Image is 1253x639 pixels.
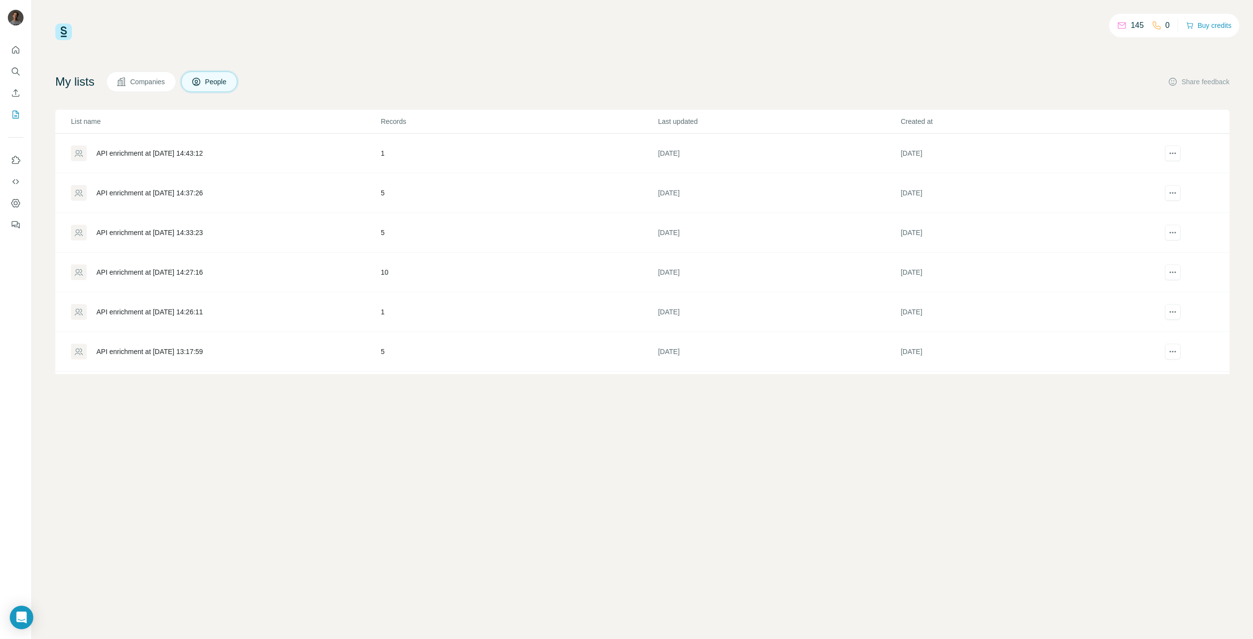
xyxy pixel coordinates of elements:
td: [DATE] [657,332,900,372]
p: Records [381,117,657,126]
p: Created at [901,117,1142,126]
button: Search [8,63,23,80]
div: Open Intercom Messenger [10,606,33,629]
p: List name [71,117,380,126]
td: [DATE] [900,372,1143,411]
td: 10 [380,253,658,292]
td: [DATE] [657,292,900,332]
div: API enrichment at [DATE] 14:43:12 [96,148,203,158]
td: [DATE] [900,173,1143,213]
td: [DATE] [657,372,900,411]
button: Quick start [8,41,23,59]
p: 145 [1131,20,1144,31]
div: API enrichment at [DATE] 14:27:16 [96,267,203,277]
h4: My lists [55,74,94,90]
button: actions [1165,225,1181,240]
button: Use Surfe on LinkedIn [8,151,23,169]
img: Avatar [8,10,23,25]
div: API enrichment at [DATE] 14:37:26 [96,188,203,198]
button: actions [1165,145,1181,161]
button: Share feedback [1168,77,1230,87]
td: 1 [380,292,658,332]
div: API enrichment at [DATE] 14:33:23 [96,228,203,237]
td: 5 [380,213,658,253]
td: 5 [380,332,658,372]
button: Dashboard [8,194,23,212]
td: [DATE] [657,173,900,213]
button: Use Surfe API [8,173,23,190]
span: People [205,77,228,87]
button: actions [1165,304,1181,320]
td: [DATE] [657,253,900,292]
button: Buy credits [1186,19,1231,32]
button: actions [1165,344,1181,359]
td: [DATE] [657,213,900,253]
td: [DATE] [900,213,1143,253]
button: actions [1165,185,1181,201]
td: [DATE] [657,134,900,173]
td: [DATE] [900,134,1143,173]
img: Surfe Logo [55,24,72,40]
button: My lists [8,106,23,123]
div: API enrichment at [DATE] 13:17:59 [96,347,203,356]
p: 0 [1165,20,1170,31]
button: Enrich CSV [8,84,23,102]
button: Feedback [8,216,23,234]
p: Last updated [658,117,900,126]
td: 1 [380,134,658,173]
td: [DATE] [900,332,1143,372]
div: API enrichment at [DATE] 14:26:11 [96,307,203,317]
span: Companies [130,77,166,87]
td: 20 [380,372,658,411]
button: actions [1165,264,1181,280]
td: 5 [380,173,658,213]
td: [DATE] [900,292,1143,332]
td: [DATE] [900,253,1143,292]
